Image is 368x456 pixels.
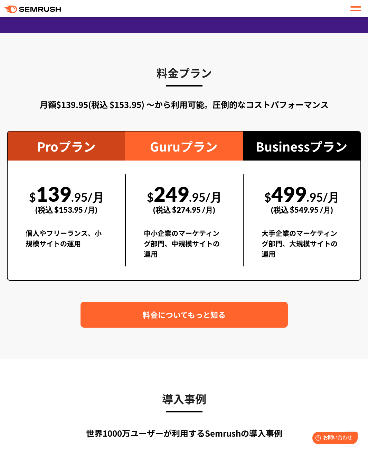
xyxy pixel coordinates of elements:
div: 個人やフリーランス、小規模サイトの運用 [26,228,107,256]
span: .95/月 [306,190,339,204]
div: 中小企業のマーケティング部門、中規模サイトの運用 [144,228,225,266]
div: (税込 $153.95 /月) [26,198,107,222]
div: 139 [26,174,107,222]
span: 料金についてもっと知る [143,309,226,321]
div: 249 [144,174,225,222]
a: 料金についてもっと知る [81,302,288,328]
iframe: Help widget launcher [306,429,360,448]
div: Proプラン [8,131,125,161]
span: $ [147,190,154,204]
span: $ [29,190,36,204]
h3: 料金プラン [7,64,361,81]
span: $ [264,190,271,204]
div: (税込 $549.95 /月) [262,198,342,222]
div: 月額$139.95(税込 $153.95) 〜から利用可能。圧倒的なコストパフォーマンス [7,98,361,111]
div: (税込 $274.95 /月) [144,198,225,222]
div: 499 [262,174,342,222]
span: .95/月 [189,190,222,204]
h3: 導入事例 [7,390,361,407]
div: 世界1000万ユーザーが利用する Semrushの導入事例 [7,427,361,439]
div: Guruプラン [125,131,243,161]
div: 大手企業のマーケティング部門、大規模サイトの運用 [262,228,342,266]
div: Businessプラン [243,131,360,161]
span: .95/月 [71,190,104,204]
